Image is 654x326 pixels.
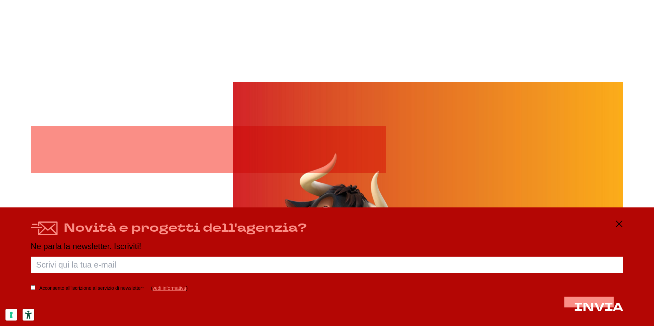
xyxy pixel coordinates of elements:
[31,242,624,251] p: Ne parla la newsletter. Iscriviti!
[31,257,624,273] input: Scrivi qui la tua e-mail
[574,301,623,314] button: INVIA
[23,309,34,321] button: Strumenti di accessibilità
[151,285,187,291] span: ( )
[153,285,186,291] a: vedi informativa
[5,309,17,321] button: Le tue preferenze relative al consenso per le tecnologie di tracciamento
[39,284,144,293] label: Acconsento all’iscrizione al servizio di newsletter*
[64,220,307,236] h4: Novità e progetti dell'agenzia?
[574,299,623,315] span: INVIA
